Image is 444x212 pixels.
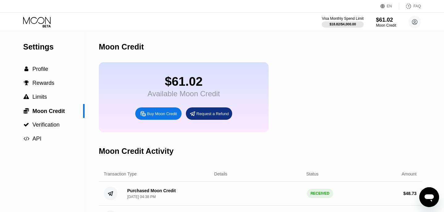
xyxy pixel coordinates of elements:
[148,75,220,89] div: $61.02
[413,4,421,8] div: FAQ
[32,136,41,142] span: API
[307,189,333,198] div: RECEIVED
[32,108,65,114] span: Moon Credit
[127,195,156,199] div: [DATE] 04:38 PM
[23,136,29,141] span: 
[399,3,421,9] div: FAQ
[148,89,220,98] div: Available Moon Credit
[23,94,29,100] span: 
[23,122,29,128] span: 
[24,66,28,72] span: 
[32,66,48,72] span: Profile
[147,111,177,116] div: Buy Moon Credit
[380,3,399,9] div: EN
[99,147,174,156] div: Moon Credit Activity
[387,4,392,8] div: EN
[196,111,229,116] div: Request a Refund
[376,17,396,23] div: $61.02
[214,171,228,176] div: Details
[376,17,396,28] div: $61.02Moon Credit
[32,122,60,128] span: Verification
[322,16,363,21] div: Visa Monthly Spend Limit
[135,107,182,120] div: Buy Moon Credit
[32,94,47,100] span: Limits
[32,80,54,86] span: Rewards
[419,187,439,207] iframe: Button to launch messaging window
[186,107,232,120] div: Request a Refund
[402,171,417,176] div: Amount
[403,191,417,196] div: $ 48.73
[99,42,144,51] div: Moon Credit
[127,188,176,193] div: Purchased Moon Credit
[23,66,29,72] div: 
[23,42,85,51] div: Settings
[23,108,29,114] span: 
[104,171,137,176] div: Transaction Type
[329,22,356,26] div: $18.82 / $4,000.00
[23,80,29,86] div: 
[376,23,396,28] div: Moon Credit
[322,16,363,28] div: Visa Monthly Spend Limit$18.82/$4,000.00
[306,171,319,176] div: Status
[24,80,29,86] span: 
